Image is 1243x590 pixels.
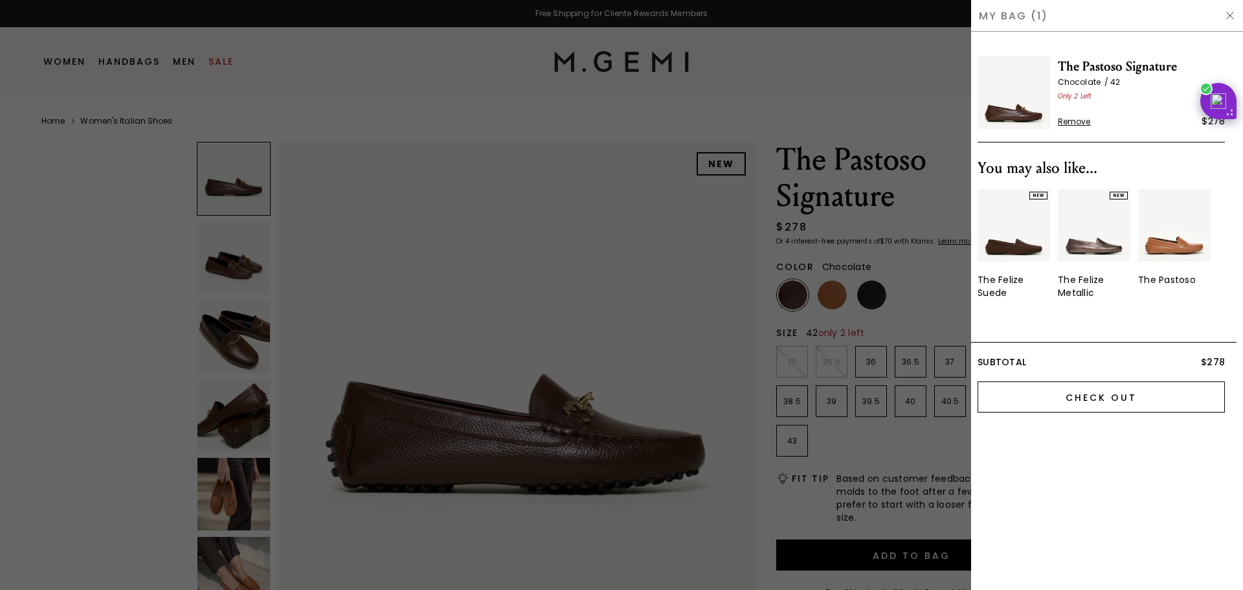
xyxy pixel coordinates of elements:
[1058,273,1130,299] div: The Felize Metallic
[1138,189,1211,262] img: v_11572_01_Main_New_ThePastoso_Tan_Leather_290x387_crop_center.jpg
[978,158,1225,179] div: You may also like...
[1058,56,1225,77] span: The Pastoso Signature
[1058,189,1130,299] div: 2 / 3
[1110,192,1128,199] div: NEW
[1029,192,1047,199] div: NEW
[978,356,1026,369] span: Subtotal
[1058,76,1110,87] span: Chocolate
[1058,91,1092,101] span: Only 2 Left
[1202,113,1225,129] div: $278
[978,189,1050,299] div: 1 / 3
[978,189,1050,262] img: 7389131931707_01_Main_New_TheFelize_Chocolate_Suede_290x387_crop_center.jpg
[978,381,1225,413] input: Check Out
[1058,189,1130,262] img: 7385131909179_01_Main_New_TheFelize_Cocoa_MetallicLeather_290x387_crop_center.jpg
[978,189,1050,299] a: NEWThe Felize Suede
[1138,189,1211,286] a: The Pastoso
[1058,189,1130,299] a: NEWThe Felize Metallic
[978,56,1050,129] img: The Pastoso Signature
[1110,76,1120,87] span: 42
[1225,10,1235,21] img: Hide Drawer
[1138,273,1196,286] div: The Pastoso
[1058,117,1091,127] span: Remove
[1201,356,1225,369] span: $278
[1138,189,1211,299] div: 3 / 3
[978,273,1050,299] div: The Felize Suede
